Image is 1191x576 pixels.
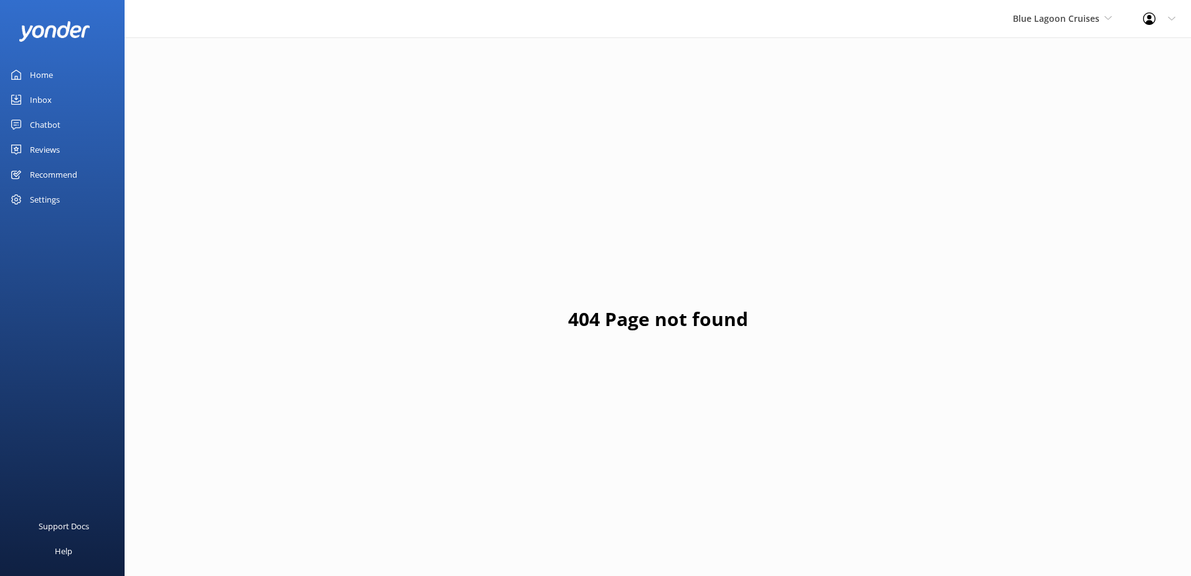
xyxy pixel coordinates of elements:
[30,62,53,87] div: Home
[1013,12,1099,24] span: Blue Lagoon Cruises
[55,539,72,564] div: Help
[30,87,52,112] div: Inbox
[39,514,89,539] div: Support Docs
[30,162,77,187] div: Recommend
[19,21,90,42] img: yonder-white-logo.png
[30,187,60,212] div: Settings
[30,137,60,162] div: Reviews
[568,304,748,334] h1: 404 Page not found
[30,112,60,137] div: Chatbot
